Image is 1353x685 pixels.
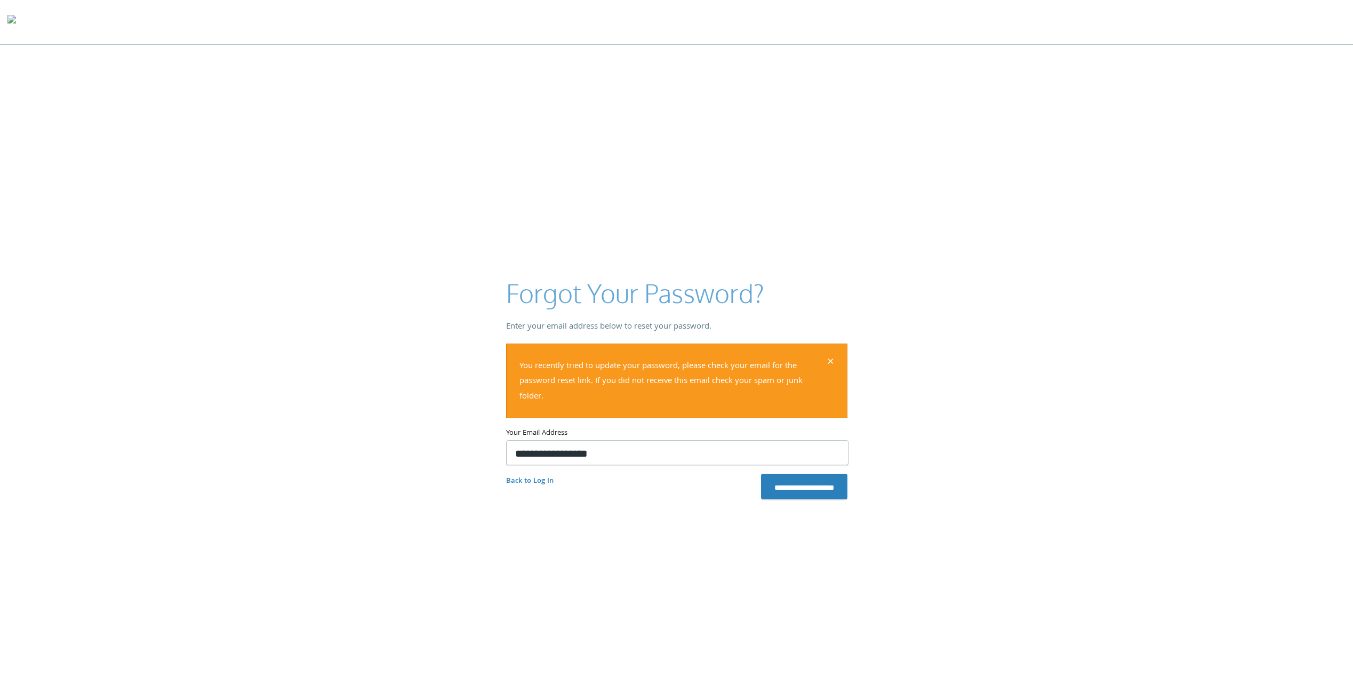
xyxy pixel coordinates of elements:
[506,275,847,311] h2: Forgot Your Password?
[506,475,554,487] a: Back to Log In
[827,357,834,370] button: Dismiss alert
[7,11,16,33] img: todyl-logo-dark.svg
[827,447,840,459] keeper-lock: Open Keeper Popup
[506,427,847,440] label: Your Email Address
[506,320,847,335] div: Enter your email address below to reset your password.
[519,359,826,405] p: You recently tried to update your password, please check your email for the password reset link. ...
[827,353,834,373] span: ×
